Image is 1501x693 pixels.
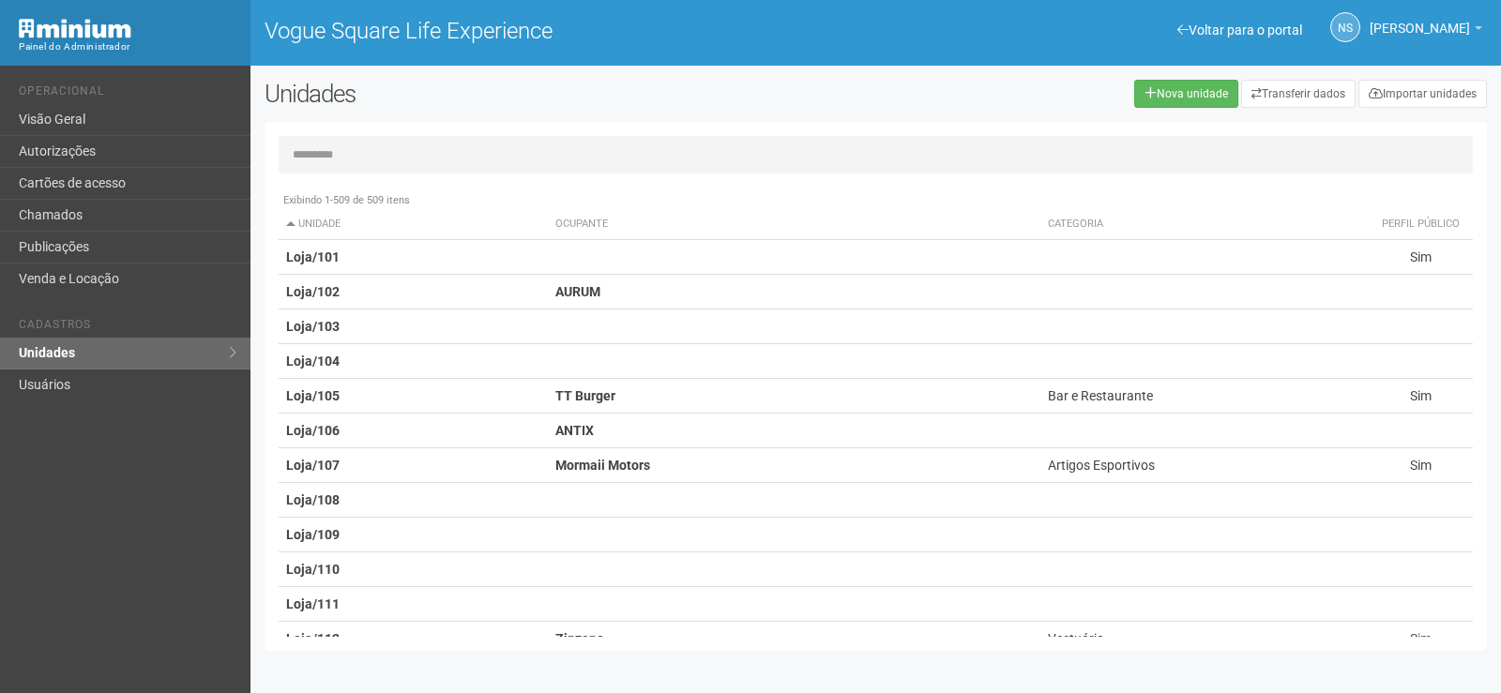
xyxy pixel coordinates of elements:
[19,84,236,104] li: Operacional
[286,458,340,473] strong: Loja/107
[1410,631,1432,646] span: Sim
[1370,23,1482,38] a: [PERSON_NAME]
[1368,209,1473,240] th: Perfil público: activate to sort column ascending
[1241,80,1356,108] a: Transferir dados
[265,80,758,108] h2: Unidades
[279,192,1473,209] div: Exibindo 1-509 de 509 itens
[19,19,131,38] img: Minium
[286,562,340,577] strong: Loja/110
[265,19,862,43] h1: Vogue Square Life Experience
[555,423,594,438] strong: ANTIX
[286,527,340,542] strong: Loja/109
[1040,379,1369,414] td: Bar e Restaurante
[286,388,340,403] strong: Loja/105
[1410,388,1432,403] span: Sim
[1370,3,1470,36] span: Nicolle Silva
[279,209,549,240] th: Unidade: activate to sort column descending
[555,458,650,473] strong: Mormaii Motors
[1410,249,1432,264] span: Sim
[286,249,340,264] strong: Loja/101
[286,354,340,369] strong: Loja/104
[555,284,600,299] strong: AURUM
[19,38,236,55] div: Painel do Administrador
[555,388,615,403] strong: TT Burger
[548,209,1039,240] th: Ocupante: activate to sort column ascending
[286,423,340,438] strong: Loja/106
[1040,448,1369,483] td: Artigos Esportivos
[555,631,604,646] strong: Zinzane
[286,492,340,507] strong: Loja/108
[286,596,340,611] strong: Loja/111
[286,631,340,646] strong: Loja/112
[1330,12,1360,42] a: NS
[1358,80,1487,108] a: Importar unidades
[1410,458,1432,473] span: Sim
[1134,80,1238,108] a: Nova unidade
[1040,209,1369,240] th: Categoria: activate to sort column ascending
[1040,622,1369,656] td: Vestuário
[286,284,340,299] strong: Loja/102
[1177,23,1302,38] a: Voltar para o portal
[286,319,340,334] strong: Loja/103
[19,318,236,338] li: Cadastros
